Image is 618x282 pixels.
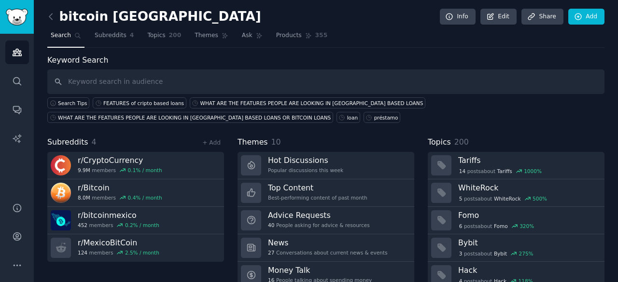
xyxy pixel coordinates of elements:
img: Bitcoin [51,183,71,203]
span: Bybit [494,250,507,257]
button: Search Tips [47,97,89,108]
div: 2.5 % / month [125,249,159,256]
div: 0.4 % / month [128,194,162,201]
div: People asking for advice & resources [268,222,370,228]
a: + Add [202,139,221,146]
span: Search Tips [58,100,87,107]
a: Info [440,9,476,25]
div: members [78,194,162,201]
span: 14 [459,168,465,175]
img: CryptoCurrency [51,155,71,175]
span: Search [51,31,71,40]
a: Subreddits4 [91,28,137,48]
h3: r/ MexicoBitCoin [78,238,159,248]
a: Share [521,9,563,25]
input: Keyword search in audience [47,69,604,94]
div: post s about [458,249,534,258]
span: Tariffs [497,168,512,175]
div: Popular discussions this week [268,167,343,174]
div: 1000 % [524,168,542,175]
div: post s about [458,167,543,175]
span: 8.0M [78,194,90,201]
span: 355 [315,31,328,40]
h3: Top Content [268,183,367,193]
div: post s about [458,194,548,203]
a: WhiteRock5postsaboutWhiteRock500% [428,179,604,207]
span: 40 [268,222,274,228]
span: Themes [195,31,218,40]
h3: Hack [458,265,598,275]
a: Advice Requests40People asking for advice & resources [238,207,414,234]
div: members [78,249,159,256]
div: Best-performing content of past month [268,194,367,201]
span: Products [276,31,302,40]
div: post s about [458,222,535,230]
span: Fomo [494,223,508,229]
h3: Advice Requests [268,210,370,220]
a: Add [568,9,604,25]
div: 0.2 % / month [125,222,159,228]
h3: r/ bitcoinmexico [78,210,159,220]
a: r/MexicoBitCoin124members2.5% / month [47,234,224,262]
a: Top ContentBest-performing content of past month [238,179,414,207]
h3: Bybit [458,238,598,248]
span: Topics [428,136,451,148]
a: WHAT ARE THE FEATURES PEOPLE ARE LOOKING IN [GEOGRAPHIC_DATA] BASED LOANS OR BITCOIN LOANS [47,112,333,123]
span: WhiteRock [494,195,521,202]
div: 0.1 % / month [128,167,162,174]
a: Edit [480,9,517,25]
div: 275 % [519,250,534,257]
div: FEATURES of cripto based loans [103,100,184,107]
h3: r/ Bitcoin [78,183,162,193]
img: bitcoinmexico [51,210,71,230]
div: 320 % [520,223,534,229]
div: members [78,222,159,228]
label: Keyword Search [47,55,108,65]
div: WHAT ARE THE FEATURES PEOPLE ARE LOOKING IN [GEOGRAPHIC_DATA] BASED LOANS OR BITCOIN LOANS [58,114,331,121]
h3: r/ CryptoCurrency [78,155,162,165]
a: Fomo6postsaboutFomo320% [428,207,604,234]
span: 3 [459,250,463,257]
a: Topics200 [144,28,184,48]
span: 5 [459,195,463,202]
span: Themes [238,136,268,148]
div: loan [347,114,358,121]
div: WHAT ARE THE FEATURES PEOPLE ARE LOOKING IN [GEOGRAPHIC_DATA] BASED LOANS [200,100,423,107]
a: WHAT ARE THE FEATURES PEOPLE ARE LOOKING IN [GEOGRAPHIC_DATA] BASED LOANS [190,97,425,108]
img: GummySearch logo [6,9,28,26]
div: Conversations about current news & events [268,249,387,256]
a: r/bitcoinmexico452members0.2% / month [47,207,224,234]
span: Subreddits [95,31,126,40]
a: Hot DiscussionsPopular discussions this week [238,152,414,179]
span: 10 [271,137,281,147]
a: FEATURES of cripto based loans [93,97,186,108]
span: 9.9M [78,167,90,174]
div: 500 % [533,195,547,202]
span: 4 [92,137,97,147]
span: Topics [147,31,165,40]
h3: Tariffs [458,155,598,165]
a: r/CryptoCurrency9.9Mmembers0.1% / month [47,152,224,179]
a: loan [337,112,360,123]
span: 6 [459,223,463,229]
div: préstamo [374,114,398,121]
h3: Money Talk [268,265,372,275]
h3: Fomo [458,210,598,220]
a: Tariffs14postsaboutTariffs1000% [428,152,604,179]
a: News27Conversations about current news & events [238,234,414,262]
a: Themes [191,28,232,48]
span: 27 [268,249,274,256]
h3: News [268,238,387,248]
a: préstamo [364,112,400,123]
span: 200 [454,137,469,147]
span: Subreddits [47,136,88,148]
span: 4 [130,31,134,40]
h3: WhiteRock [458,183,598,193]
a: Products355 [273,28,331,48]
a: Search [47,28,84,48]
a: r/Bitcoin8.0Mmembers0.4% / month [47,179,224,207]
span: 124 [78,249,87,256]
h3: Hot Discussions [268,155,343,165]
span: 200 [169,31,182,40]
a: Bybit3postsaboutBybit275% [428,234,604,262]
